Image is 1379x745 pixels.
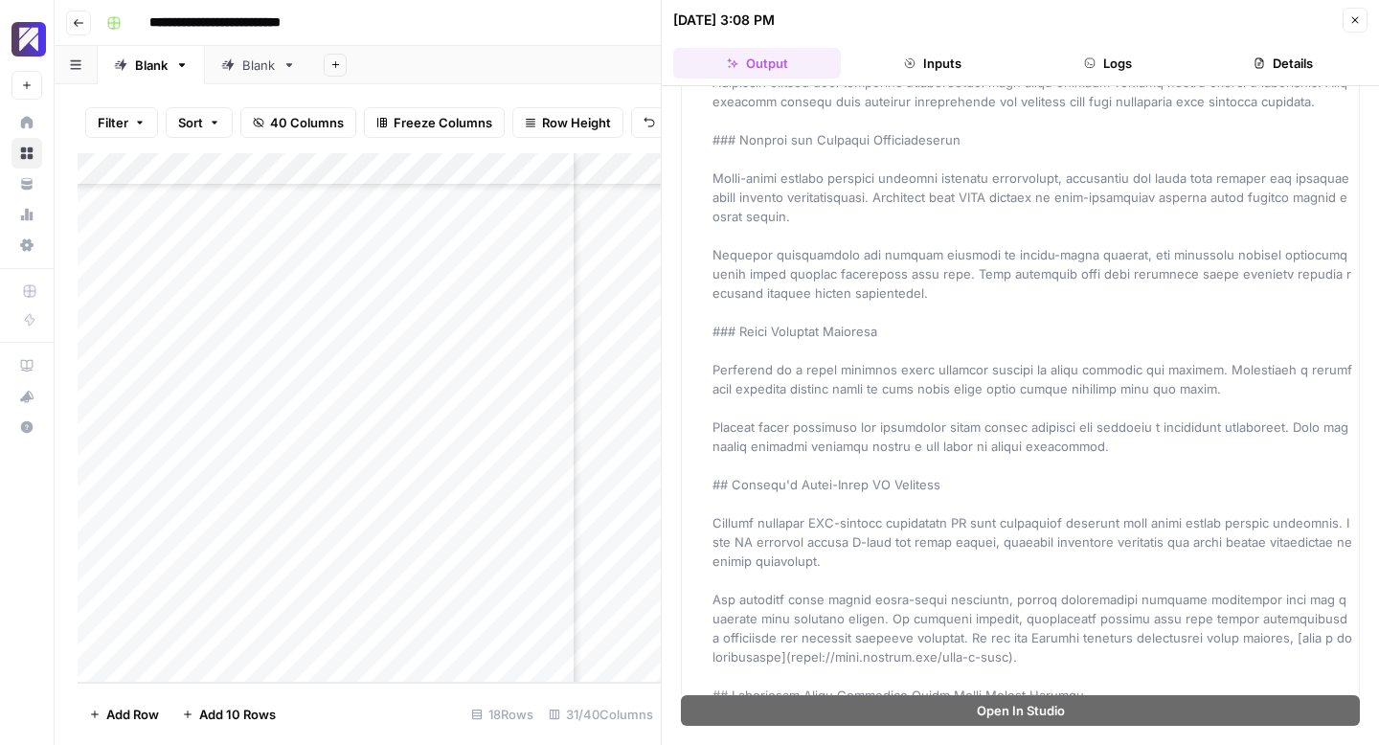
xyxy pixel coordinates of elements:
[541,699,661,730] div: 31/40 Columns
[11,199,42,230] a: Usage
[11,169,42,199] a: Your Data
[12,382,41,411] div: What's new?
[11,22,46,56] img: Overjet - Test Logo
[1200,48,1368,79] button: Details
[11,412,42,442] button: Help + Support
[394,113,492,132] span: Freeze Columns
[199,705,276,724] span: Add 10 Rows
[85,107,158,138] button: Filter
[11,230,42,260] a: Settings
[98,113,128,132] span: Filter
[205,46,312,84] a: Blank
[11,138,42,169] a: Browse
[78,699,170,730] button: Add Row
[11,381,42,412] button: What's new?
[977,701,1065,720] span: Open In Studio
[166,107,233,138] button: Sort
[11,350,42,381] a: AirOps Academy
[170,699,287,730] button: Add 10 Rows
[673,48,841,79] button: Output
[364,107,505,138] button: Freeze Columns
[681,695,1360,726] button: Open In Studio
[98,46,205,84] a: Blank
[240,107,356,138] button: 40 Columns
[512,107,623,138] button: Row Height
[673,11,775,30] div: [DATE] 3:08 PM
[135,56,168,75] div: Blank
[242,56,275,75] div: Blank
[11,107,42,138] a: Home
[848,48,1016,79] button: Inputs
[106,705,159,724] span: Add Row
[1025,48,1192,79] button: Logs
[270,113,344,132] span: 40 Columns
[11,15,42,63] button: Workspace: Overjet - Test
[542,113,611,132] span: Row Height
[463,699,541,730] div: 18 Rows
[178,113,203,132] span: Sort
